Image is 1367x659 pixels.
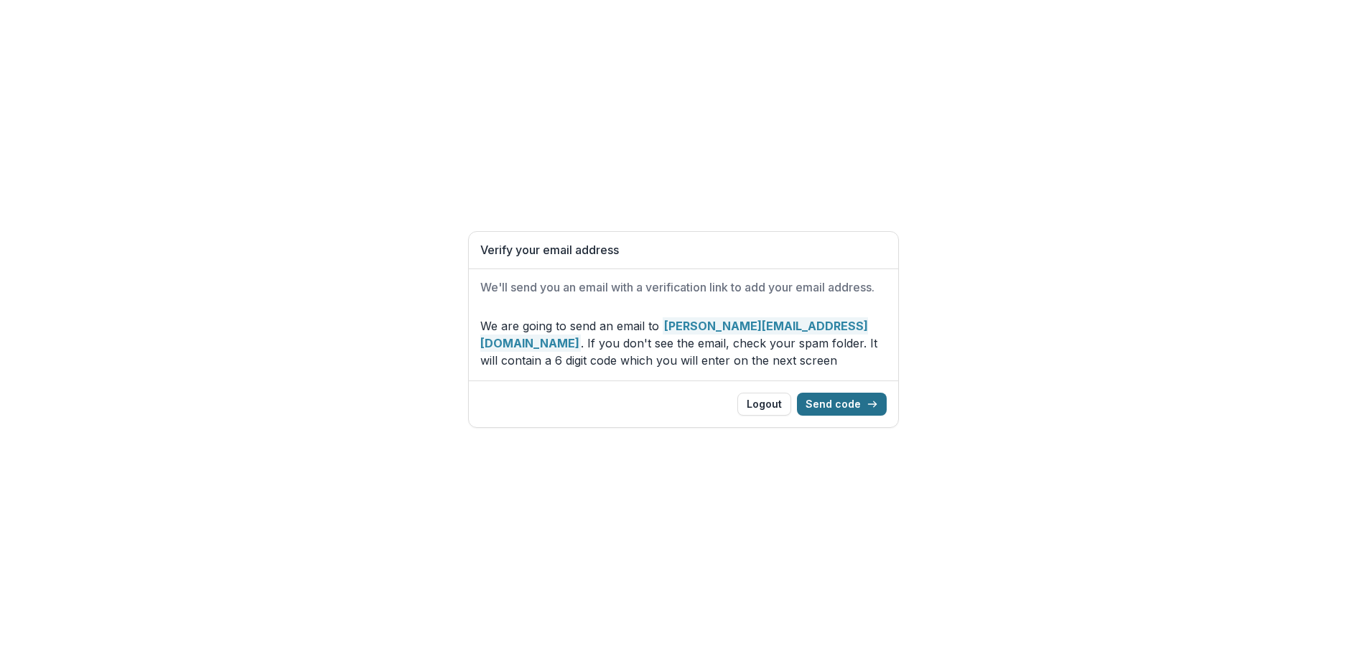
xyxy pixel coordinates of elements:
p: We are going to send an email to . If you don't see the email, check your spam folder. It will co... [480,317,887,369]
h2: We'll send you an email with a verification link to add your email address. [480,281,887,294]
h1: Verify your email address [480,243,887,257]
button: Send code [797,393,887,416]
strong: [PERSON_NAME][EMAIL_ADDRESS][DOMAIN_NAME] [480,317,868,352]
button: Logout [737,393,791,416]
